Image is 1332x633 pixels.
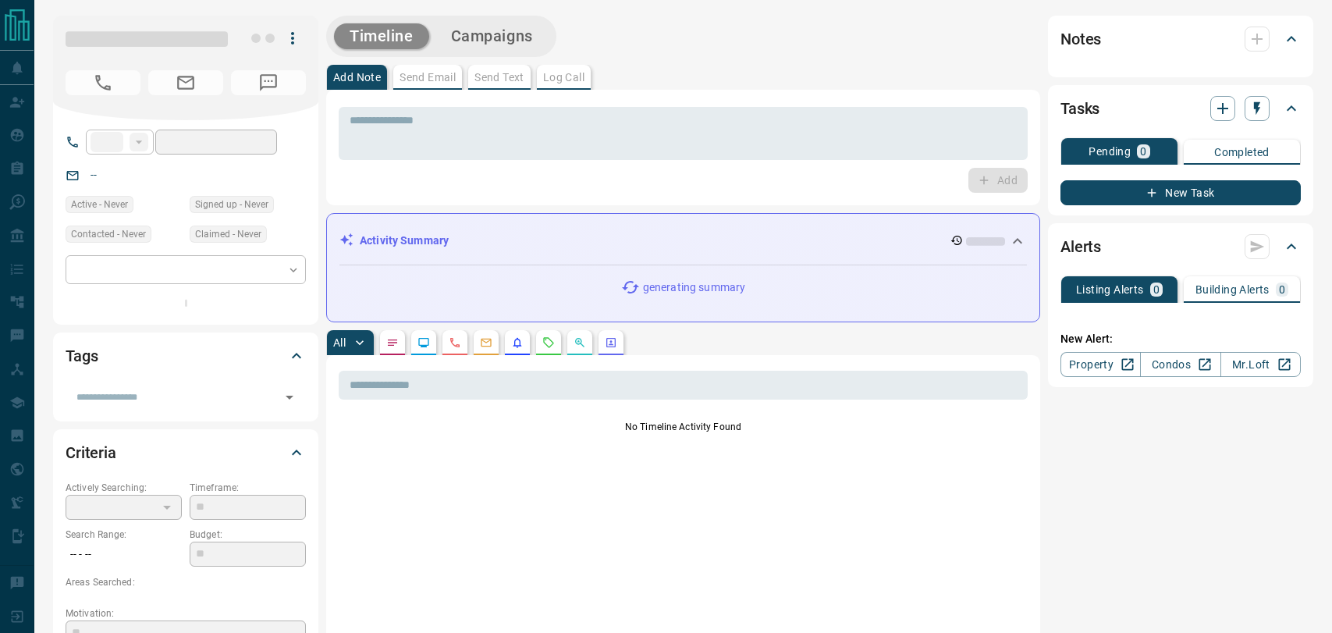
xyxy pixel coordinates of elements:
[231,70,306,95] span: No Number
[449,336,461,349] svg: Calls
[511,336,524,349] svg: Listing Alerts
[1140,352,1220,377] a: Condos
[195,197,268,212] span: Signed up - Never
[66,343,98,368] h2: Tags
[66,440,116,465] h2: Criteria
[339,226,1027,255] div: Activity Summary
[66,70,140,95] span: No Number
[1060,228,1301,265] div: Alerts
[1214,147,1270,158] p: Completed
[1060,331,1301,347] p: New Alert:
[480,336,492,349] svg: Emails
[66,481,182,495] p: Actively Searching:
[1153,284,1160,295] p: 0
[1140,146,1146,157] p: 0
[386,336,399,349] svg: Notes
[1060,96,1099,121] h2: Tasks
[66,337,306,375] div: Tags
[435,23,549,49] button: Campaigns
[71,197,128,212] span: Active - Never
[605,336,617,349] svg: Agent Actions
[66,528,182,542] p: Search Range:
[360,233,449,249] p: Activity Summary
[1060,27,1101,52] h2: Notes
[1195,284,1270,295] p: Building Alerts
[1220,352,1301,377] a: Mr.Loft
[71,226,146,242] span: Contacted - Never
[417,336,430,349] svg: Lead Browsing Activity
[195,226,261,242] span: Claimed - Never
[66,542,182,567] p: -- - --
[643,279,745,296] p: generating summary
[66,575,306,589] p: Areas Searched:
[1060,180,1301,205] button: New Task
[148,70,223,95] span: No Email
[574,336,586,349] svg: Opportunities
[190,481,306,495] p: Timeframe:
[1060,20,1301,58] div: Notes
[66,606,306,621] p: Motivation:
[334,23,429,49] button: Timeline
[66,434,306,471] div: Criteria
[1089,146,1131,157] p: Pending
[279,386,300,408] button: Open
[1060,90,1301,127] div: Tasks
[542,336,555,349] svg: Requests
[1076,284,1144,295] p: Listing Alerts
[1279,284,1285,295] p: 0
[339,420,1028,434] p: No Timeline Activity Found
[1060,234,1101,259] h2: Alerts
[333,337,346,348] p: All
[333,72,381,83] p: Add Note
[190,528,306,542] p: Budget:
[91,169,97,181] a: --
[1060,352,1141,377] a: Property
